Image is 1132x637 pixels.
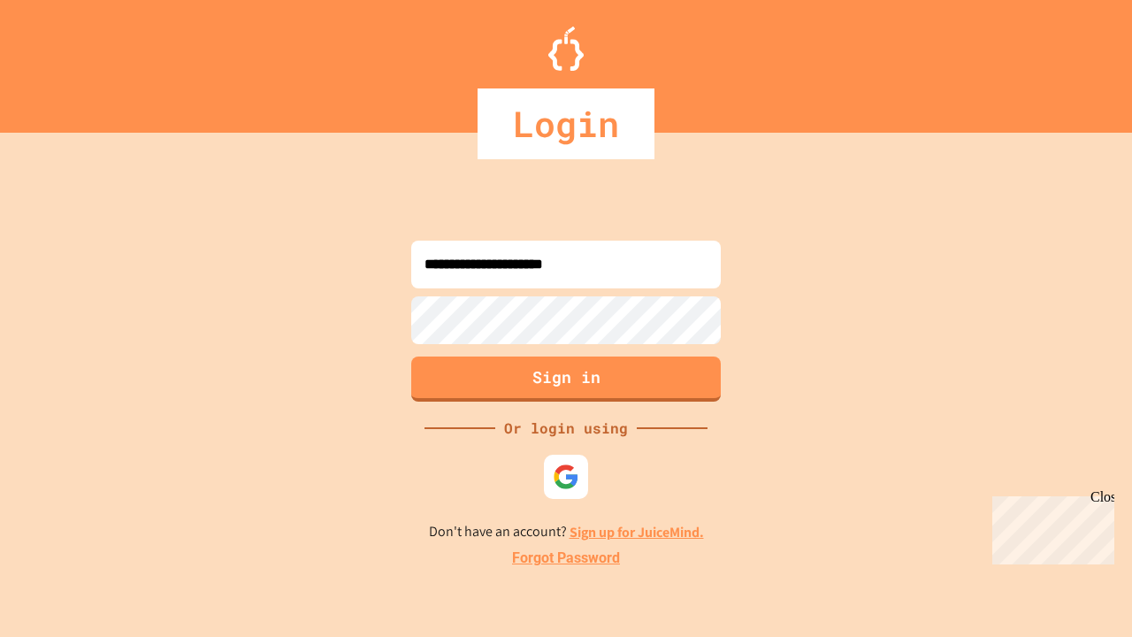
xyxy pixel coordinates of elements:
[548,27,584,71] img: Logo.svg
[429,521,704,543] p: Don't have an account?
[570,523,704,541] a: Sign up for JuiceMind.
[411,357,721,402] button: Sign in
[495,418,637,439] div: Or login using
[553,464,579,490] img: google-icon.svg
[478,88,654,159] div: Login
[512,548,620,569] a: Forgot Password
[7,7,122,112] div: Chat with us now!Close
[985,489,1114,564] iframe: chat widget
